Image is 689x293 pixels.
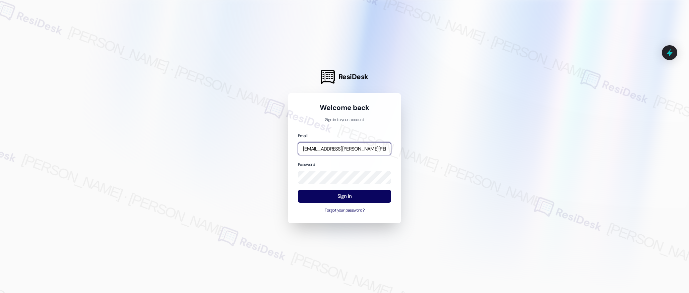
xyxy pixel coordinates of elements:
button: Forgot your password? [298,208,391,214]
h1: Welcome back [298,103,391,112]
button: Sign In [298,190,391,203]
img: ResiDesk Logo [321,70,335,84]
input: name@example.com [298,142,391,155]
p: Sign in to your account [298,117,391,123]
label: Email [298,133,307,138]
span: ResiDesk [338,72,368,81]
label: Password [298,162,315,167]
